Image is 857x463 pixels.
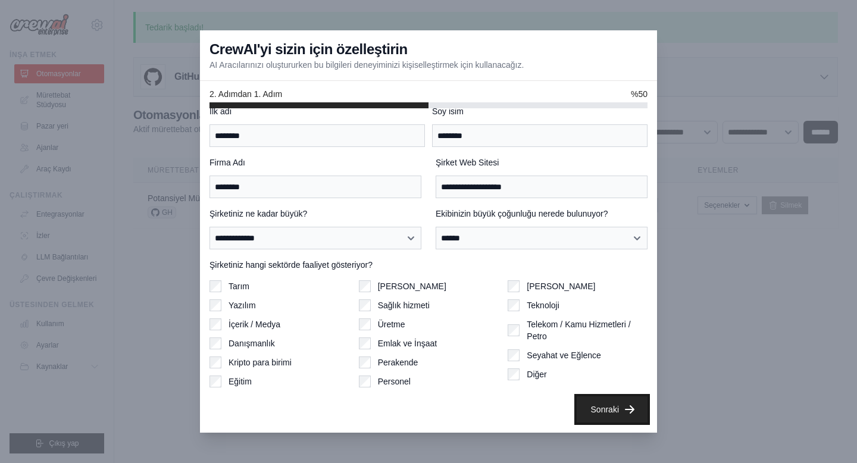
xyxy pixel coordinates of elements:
[631,89,648,99] font: %50
[527,351,601,360] font: Seyahat ve Eğlence
[229,281,249,291] font: Tarım
[436,209,608,218] font: Ekibinizin büyük çoğunluğu nerede bulunuyor?
[378,281,446,291] font: [PERSON_NAME]
[209,260,373,270] font: Şirketiniz hangi sektörde faaliyet gösteriyor?
[378,301,430,310] font: Sağlık hizmeti
[229,339,275,348] font: Danışmanlık
[527,320,630,341] font: Telekom / Kamu Hizmetleri / Petro
[378,339,437,348] font: Emlak ve İnşaat
[527,370,546,379] font: Diğer
[378,377,411,386] font: Personel
[432,107,464,116] font: Soy isim
[229,320,280,329] font: İçerik / Medya
[209,89,282,99] font: 2. Adımdan 1. Adım
[229,301,256,310] font: Yazılım
[209,209,307,218] font: Şirketiniz ne kadar büyük?
[209,158,245,167] font: Firma Adı
[378,358,418,367] font: Perakende
[436,158,499,167] font: Şirket Web Sitesi
[527,301,559,310] font: Teknoloji
[209,60,524,70] font: AI Aracılarınızı oluştururken bu bilgileri deneyiminizi kişiselleştirmek için kullanacağız.
[527,281,595,291] font: [PERSON_NAME]
[229,377,252,386] font: Eğitim
[209,107,232,116] font: İlk adı
[591,405,619,414] font: Sonraki
[378,320,405,329] font: Üretme
[209,41,408,57] font: CrewAI'yi sizin için özelleştirin
[229,358,292,367] font: Kripto para birimi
